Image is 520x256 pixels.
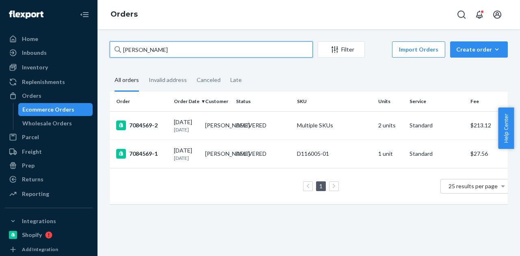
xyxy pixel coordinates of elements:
button: Open account menu [489,6,505,23]
button: Create order [450,41,508,58]
div: Create order [456,45,502,54]
td: $27.56 [467,140,516,168]
div: [DATE] [174,146,199,161]
a: Reporting [5,187,93,200]
p: Standard [409,150,464,158]
div: Ecommerce Orders [22,105,74,114]
div: Parcel [22,133,39,141]
a: Add Integration [5,245,93,254]
button: Close Navigation [76,6,93,23]
a: Shopify [5,228,93,241]
td: 1 unit [375,140,406,168]
div: Filter [318,45,364,54]
a: Wholesale Orders [18,117,93,130]
div: [DATE] [174,118,199,133]
td: $213.12 [467,111,516,140]
div: Invalid address [149,69,187,90]
th: Fee [467,92,516,111]
div: Home [22,35,38,43]
a: Freight [5,145,93,158]
button: Open notifications [471,6,487,23]
div: Integrations [22,217,56,225]
p: [DATE] [174,155,199,161]
p: [DATE] [174,126,199,133]
a: Returns [5,173,93,186]
div: D116005-01 [297,150,372,158]
button: Open Search Box [453,6,470,23]
span: 25 results per page [448,183,498,189]
a: Prep [5,159,93,172]
button: Integrations [5,215,93,228]
div: DELIVERED [236,121,266,129]
a: Ecommerce Orders [18,103,93,116]
img: Flexport logo [9,11,43,19]
div: Orders [22,92,41,100]
th: SKU [294,92,375,111]
div: Inventory [22,63,48,71]
td: [PERSON_NAME] [202,111,233,140]
input: Search orders [110,41,313,58]
div: Prep [22,161,35,170]
div: Replenishments [22,78,65,86]
div: 7084569-1 [116,149,167,159]
button: Import Orders [392,41,445,58]
th: Status [233,92,294,111]
div: Wholesale Orders [22,119,72,127]
div: All orders [115,69,139,92]
div: Reporting [22,190,49,198]
th: Service [406,92,467,111]
div: Shopify [22,231,42,239]
a: Orders [110,10,138,19]
th: Order [110,92,171,111]
div: DELIVERED [236,150,266,158]
th: Order Date [171,92,202,111]
div: Canceled [197,69,221,90]
button: Filter [318,41,365,58]
a: Home [5,32,93,45]
div: Late [230,69,242,90]
p: Standard [409,121,464,129]
a: Orders [5,89,93,102]
div: Add Integration [22,246,58,253]
th: Units [375,92,406,111]
td: 2 units [375,111,406,140]
a: Inbounds [5,46,93,59]
a: Inventory [5,61,93,74]
button: Help Center [498,108,514,149]
div: Customer [205,98,230,105]
ol: breadcrumbs [104,3,144,26]
a: Parcel [5,131,93,144]
td: Multiple SKUs [294,111,375,140]
div: Freight [22,148,42,156]
a: Page 1 is your current page [318,183,324,189]
a: Replenishments [5,75,93,88]
div: Inbounds [22,49,47,57]
div: 7084569-2 [116,120,167,130]
div: Returns [22,175,43,183]
td: [PERSON_NAME] [202,140,233,168]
